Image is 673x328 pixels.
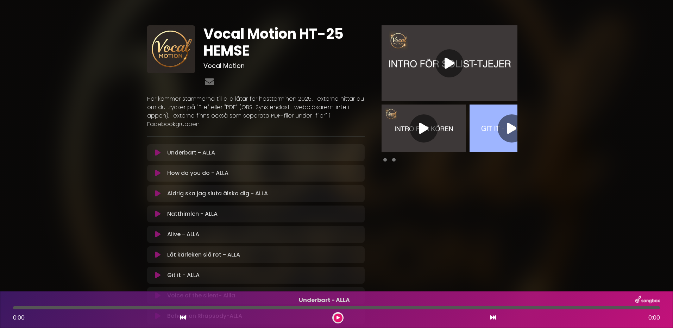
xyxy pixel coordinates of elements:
h1: Vocal Motion HT-25 HEMSE [203,25,364,59]
p: Underbart - ALLA [167,149,360,157]
span: 0:00 [13,314,25,322]
h3: Vocal Motion [203,62,364,70]
img: Video Thumbnail [382,105,466,152]
p: Git it - ALLA [167,271,360,279]
img: pGlB4Q9wSIK9SaBErEAn [147,25,195,73]
img: songbox-logo-white.png [635,296,660,305]
p: Underbart - ALLA [13,296,635,304]
p: Aldrig ska jag sluta älska dig - ALLA [167,189,360,198]
p: How do you do - ALLA [167,169,360,177]
p: Alive - ALLA [167,230,360,239]
p: Låt kärleken slå rot - ALLA [167,251,360,259]
img: Video Thumbnail [382,25,517,101]
p: Natthimlen - ALLA [167,210,360,218]
img: Video Thumbnail [470,105,554,152]
p: Här kommer stämmorna till alla låtar för höstterminen 2025! Texterna hittar du om du trycker på "... [147,95,365,128]
span: 0:00 [648,314,660,322]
